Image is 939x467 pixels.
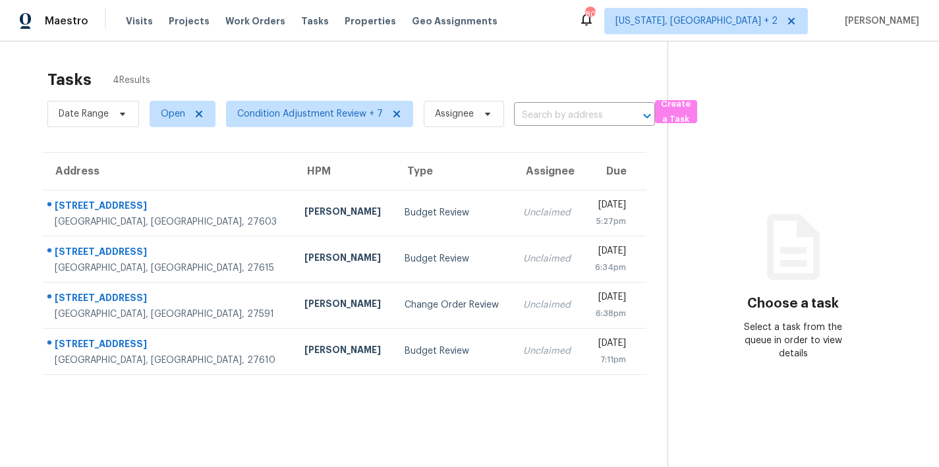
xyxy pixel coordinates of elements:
th: HPM [294,153,394,190]
div: [STREET_ADDRESS] [55,337,283,354]
th: Type [394,153,513,190]
div: Budget Review [405,344,502,358]
div: Unclaimed [523,252,573,265]
span: Condition Adjustment Review + 7 [237,107,383,121]
th: Due [583,153,647,190]
h3: Choose a task [747,297,839,310]
span: Work Orders [225,14,285,28]
span: Date Range [59,107,109,121]
div: [STREET_ADDRESS] [55,199,283,215]
div: 80 [585,8,594,21]
div: [DATE] [594,198,627,215]
div: 6:38pm [594,307,627,320]
h2: Tasks [47,73,92,86]
div: [DATE] [594,337,627,353]
span: Create a Task [662,97,691,127]
div: [PERSON_NAME] [304,297,384,314]
div: [DATE] [594,244,627,261]
span: Projects [169,14,210,28]
span: [PERSON_NAME] [839,14,919,28]
th: Assignee [513,153,583,190]
div: Budget Review [405,252,502,265]
div: 7:11pm [594,353,627,366]
div: Unclaimed [523,344,573,358]
span: Visits [126,14,153,28]
div: Select a task from the queue in order to view details [731,321,855,360]
div: [PERSON_NAME] [304,343,384,360]
div: 5:27pm [594,215,627,228]
div: 6:34pm [594,261,627,274]
div: Unclaimed [523,206,573,219]
button: Open [638,107,656,125]
th: Address [42,153,294,190]
span: Properties [345,14,396,28]
div: [STREET_ADDRESS] [55,245,283,261]
div: Change Order Review [405,298,502,312]
span: [US_STATE], [GEOGRAPHIC_DATA] + 2 [615,14,778,28]
span: Tasks [301,16,329,26]
div: [PERSON_NAME] [304,251,384,267]
input: Search by address [514,105,618,126]
div: [STREET_ADDRESS] [55,291,283,308]
span: Assignee [435,107,474,121]
div: [GEOGRAPHIC_DATA], [GEOGRAPHIC_DATA], 27591 [55,308,283,321]
div: [GEOGRAPHIC_DATA], [GEOGRAPHIC_DATA], 27615 [55,261,283,275]
span: Maestro [45,14,88,28]
span: Geo Assignments [412,14,498,28]
span: 4 Results [113,74,150,87]
div: Unclaimed [523,298,573,312]
button: Create a Task [655,100,697,123]
div: Budget Review [405,206,502,219]
div: [PERSON_NAME] [304,205,384,221]
span: Open [161,107,185,121]
div: [DATE] [594,290,627,307]
div: [GEOGRAPHIC_DATA], [GEOGRAPHIC_DATA], 27610 [55,354,283,367]
div: [GEOGRAPHIC_DATA], [GEOGRAPHIC_DATA], 27603 [55,215,283,229]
